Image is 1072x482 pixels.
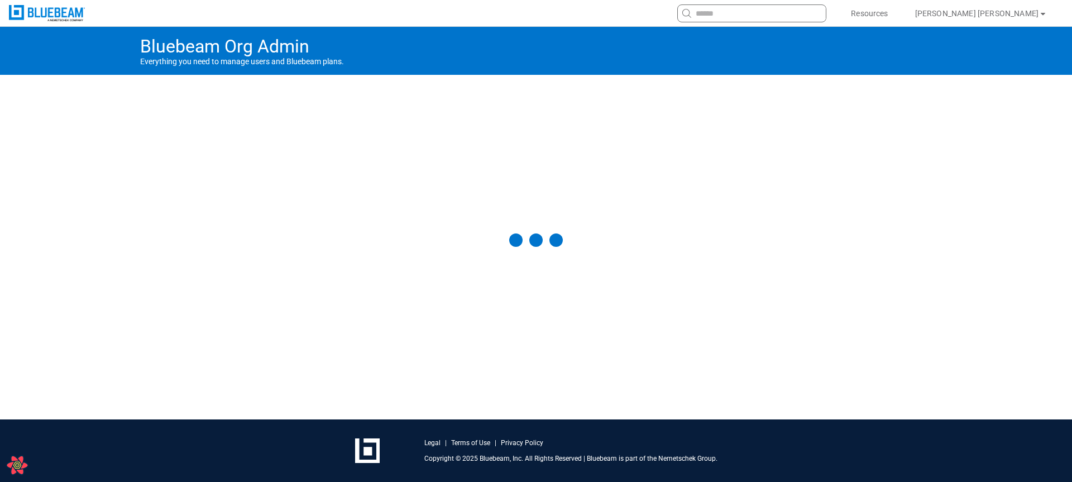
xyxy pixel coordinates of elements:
[6,454,28,476] button: Open React Query Devtools
[837,4,901,22] button: Resources
[509,233,563,247] div: undefined
[140,36,932,57] h1: Bluebeam Org Admin
[451,438,490,447] a: Terms of Use
[131,27,941,75] div: Everything you need to manage users and Bluebeam plans.
[424,438,543,447] div: | |
[902,4,1061,22] button: [PERSON_NAME] [PERSON_NAME]
[424,438,441,447] a: Legal
[9,5,85,21] img: Bluebeam, Inc.
[501,438,543,447] a: Privacy Policy
[424,454,717,463] p: Copyright © 2025 Bluebeam, Inc. All Rights Reserved | Bluebeam is part of the Nemetschek Group.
